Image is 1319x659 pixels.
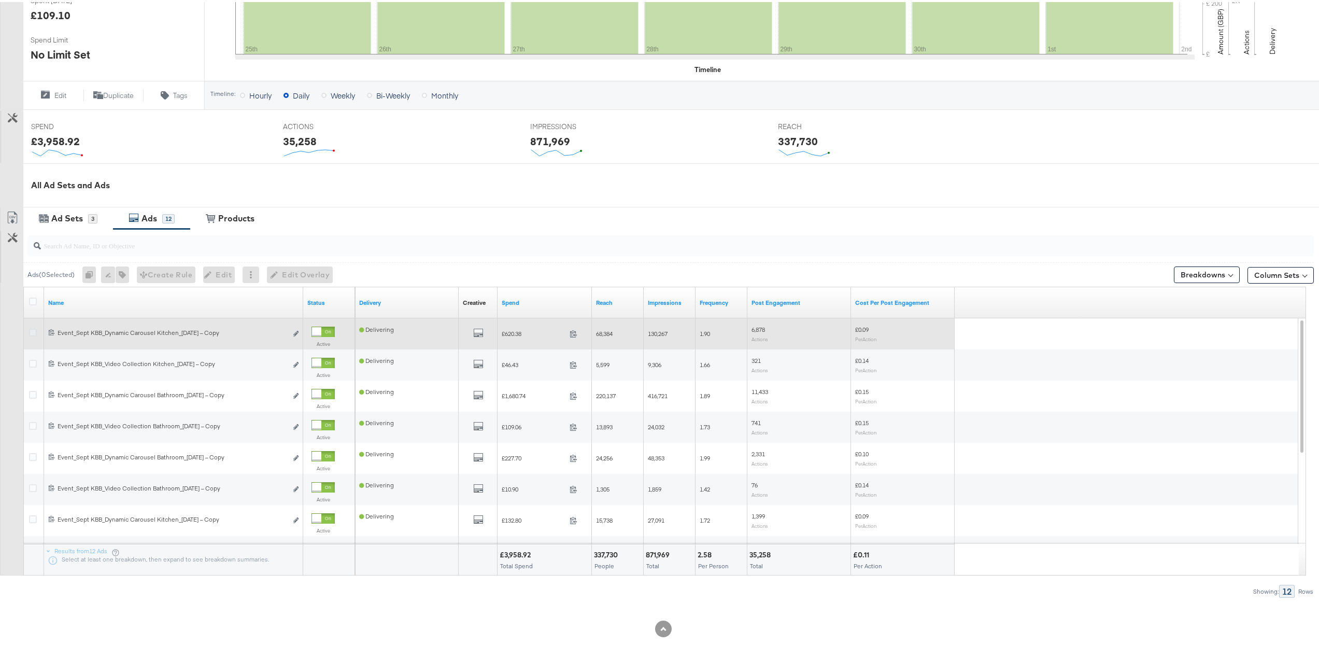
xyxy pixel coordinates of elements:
span: 321 [751,355,761,362]
span: 416,721 [648,390,668,398]
span: Spend Limit [31,33,108,43]
sub: Actions [751,427,768,433]
a: The average cost per action related to your Page's posts as a result of your ad. [855,297,951,305]
div: 35,258 [749,548,774,558]
button: Column Sets [1247,265,1314,282]
div: Products [218,211,254,222]
span: 76 [751,479,758,487]
span: Total Spend [500,560,533,568]
div: 0 [82,264,101,281]
span: 1.72 [700,514,710,522]
sub: Actions [751,396,768,402]
span: 1.99 [700,452,710,460]
div: Timeline: [210,88,236,95]
span: Delivering [359,417,394,425]
a: The average number of times your ad was served to each person. [700,297,743,305]
span: 48,353 [648,452,664,460]
div: 35,258 [283,132,317,147]
div: Event_Sept KBB_Dynamic Carousel Bathroom_[DATE] – Copy [58,451,287,459]
span: 6,878 [751,324,765,331]
span: £0.15 [855,417,869,425]
div: 871,969 [530,132,570,147]
span: 13,893 [596,421,613,429]
span: Delivering [359,324,394,331]
sub: Actions [751,334,768,340]
text: Actions [1242,28,1251,52]
sub: Actions [751,365,768,371]
span: £0.09 [855,510,869,518]
div: 2.58 [698,548,715,558]
sub: Actions [751,521,768,527]
span: 2,331 [751,448,765,456]
div: No Limit Set [31,45,90,60]
div: 12 [1279,583,1295,596]
div: £0.11 [853,548,872,558]
a: The number of actions related to your Page's posts as a result of your ad. [751,297,847,305]
div: Event_Sept KBB_Video Collection Kitchen_[DATE] – Copy [58,358,287,366]
span: £1,680.74 [502,390,565,398]
span: ACTIONS [283,120,361,130]
text: Amount (GBP) [1216,7,1225,52]
span: Edit [54,89,66,99]
span: 1,859 [648,483,661,491]
div: Rows [1298,586,1314,593]
sub: Per Action [855,365,876,371]
span: People [594,560,614,568]
span: £109.06 [502,421,565,429]
span: 5,599 [596,359,609,367]
input: Search Ad Name, ID or Objective [41,229,1193,249]
span: 130,267 [648,328,668,335]
span: Delivering [359,510,394,518]
span: SPEND [31,120,109,130]
span: £620.38 [502,328,565,335]
a: The number of people your ad was served to. [596,297,640,305]
span: 27,091 [648,514,664,522]
sub: Actions [751,489,768,496]
label: Active [311,525,335,532]
div: 337,730 [594,548,621,558]
span: £0.14 [855,355,869,362]
a: Reflects the ability of your Ad to achieve delivery. [359,297,455,305]
span: Daily [293,88,309,99]
button: Tags [144,87,204,100]
div: £109.10 [31,6,70,21]
span: 24,032 [648,421,664,429]
div: 3 [88,212,97,221]
span: REACH [778,120,856,130]
span: Total [750,560,763,568]
span: Tags [173,89,188,99]
span: Delivering [359,355,394,362]
div: Showing: [1253,586,1279,593]
span: 1.42 [700,483,710,491]
span: £0.14 [855,479,869,487]
label: Active [311,494,335,501]
div: Event_Sept KBB_Dynamic Carousel Kitchen_[DATE] – Copy [58,513,287,522]
label: Active [311,432,335,439]
a: The number of times your ad was served. On mobile apps an ad is counted as served the first time ... [648,297,691,305]
div: Ad Sets [51,211,83,222]
label: Active [311,370,335,376]
span: 1,399 [751,510,765,518]
span: £0.10 [855,448,869,456]
sub: Per Action [855,427,876,433]
label: Active [311,401,335,408]
span: 9,306 [648,359,661,367]
span: 24,256 [596,452,613,460]
a: Shows the current state of your Ad. [307,297,351,305]
span: Delivering [359,386,394,394]
span: Per Person [698,560,729,568]
div: Event_Sept KBB_Video Collection Bathroom_[DATE] – Copy [58,482,287,490]
span: £227.70 [502,452,565,460]
span: £10.90 [502,483,565,491]
span: Total [646,560,659,568]
div: Event_Sept KBB_Video Collection Bathroom_[DATE] – Copy [58,420,287,428]
div: Event_Sept KBB_Dynamic Carousel Kitchen_[DATE] – Copy [58,327,287,335]
a: The total amount spent to date. [502,297,588,305]
span: 1.66 [700,359,710,367]
span: Bi-Weekly [376,88,410,99]
sub: Per Action [855,396,876,402]
label: Active [311,463,335,470]
sub: Per Action [855,521,876,527]
span: £0.15 [855,386,869,394]
div: Event_Sept KBB_Dynamic Carousel Bathroom_[DATE] – Copy [58,389,287,397]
